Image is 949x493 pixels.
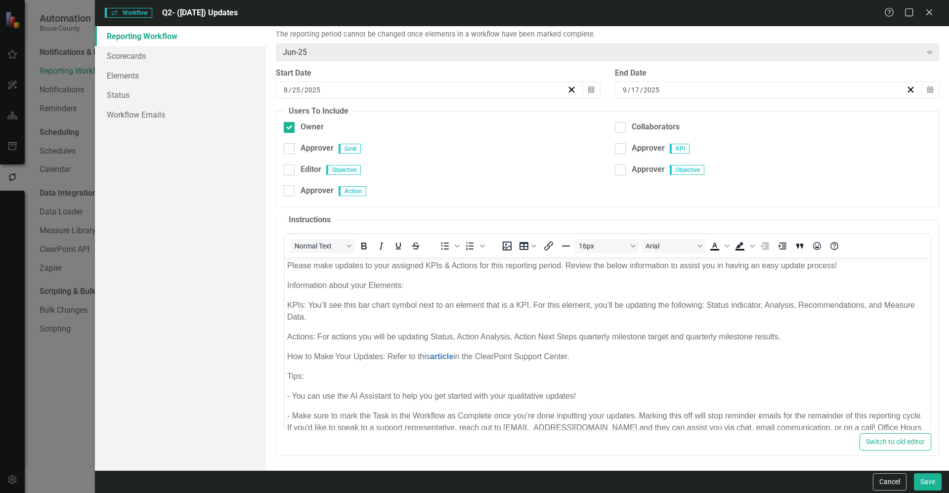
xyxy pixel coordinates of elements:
span: Objective [326,165,361,175]
a: Workflow Emails [95,105,266,124]
span: / [301,85,304,94]
span: Arial [646,242,694,250]
button: Switch to old editor [860,433,931,451]
div: Text color Black [706,239,731,253]
button: Cancel [873,473,906,491]
button: Insert/edit link [540,239,557,253]
button: Font Arial [642,239,706,253]
button: Block Normal Text [291,239,355,253]
span: Objective [670,165,704,175]
span: The reporting period cannot be changed once elements in a workflow have been marked complete. [276,30,596,40]
span: / [640,85,643,94]
button: Decrease indent [757,239,774,253]
span: Normal Text [295,242,343,250]
span: / [628,85,631,94]
button: Horizontal line [558,239,574,253]
legend: Users To Include [284,106,353,117]
iframe: Rich Text Area [285,257,930,430]
span: Action [339,186,366,196]
button: Strikethrough [407,239,424,253]
div: Approver [632,164,665,175]
p: - Make sure to mark the Task in the Workflow as Complete once you’re done inputting your updates.... [2,153,643,188]
span: 16px [579,242,627,250]
button: Emojis [809,239,825,253]
a: Scorecards [95,46,266,66]
div: Owner [301,122,324,133]
a: Elements [95,66,266,85]
div: Approver [301,143,334,154]
div: Collaborators [632,122,680,133]
span: Workflow [105,8,152,18]
span: / [289,85,292,94]
div: End Date [615,68,939,79]
button: Font size 16px [575,239,639,253]
div: Bullet list [436,239,461,253]
legend: Instructions [284,214,336,226]
div: Approver [632,143,665,154]
button: Table [516,239,540,253]
button: Italic [373,239,389,253]
div: Editor [301,164,321,175]
div: Jun-25 [283,46,922,58]
button: Blockquote [791,239,808,253]
button: Insert image [499,239,516,253]
a: Reporting Workflow [95,26,266,46]
button: Help [826,239,843,253]
button: Increase indent [774,239,791,253]
a: Status [95,85,266,105]
div: Numbered list [462,239,486,253]
div: Background color Black [732,239,756,253]
span: Goal [339,144,361,154]
span: KPI [670,144,690,154]
button: Bold [355,239,372,253]
div: Start Date [276,68,600,79]
div: Approver [301,185,334,197]
button: Underline [390,239,407,253]
span: Q2- ([DATE]) Updates [162,8,238,17]
button: Save [914,473,942,491]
